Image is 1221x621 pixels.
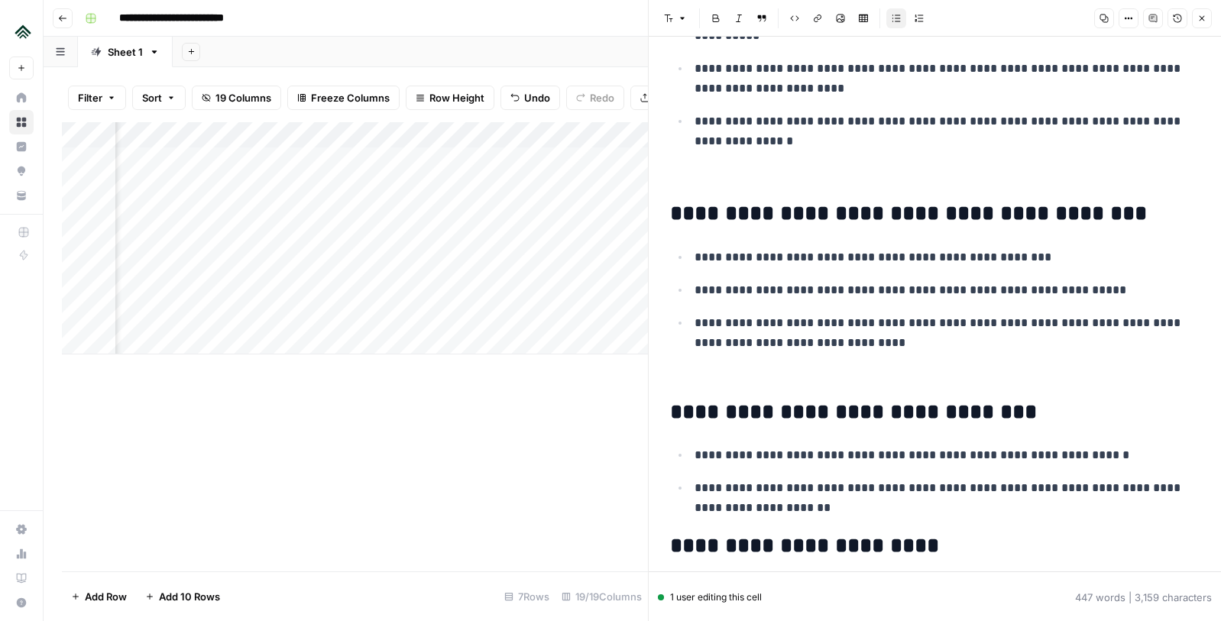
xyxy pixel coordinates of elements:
[142,90,162,105] span: Sort
[68,86,126,110] button: Filter
[159,589,220,604] span: Add 10 Rows
[498,584,555,609] div: 7 Rows
[9,12,34,50] button: Workspace: Uplisting
[555,584,648,609] div: 19/19 Columns
[136,584,229,609] button: Add 10 Rows
[78,90,102,105] span: Filter
[192,86,281,110] button: 19 Columns
[524,90,550,105] span: Undo
[85,589,127,604] span: Add Row
[590,90,614,105] span: Redo
[9,183,34,208] a: Your Data
[429,90,484,105] span: Row Height
[9,134,34,159] a: Insights
[566,86,624,110] button: Redo
[9,517,34,542] a: Settings
[1075,590,1212,605] div: 447 words | 3,159 characters
[9,566,34,590] a: Learning Hub
[132,86,186,110] button: Sort
[406,86,494,110] button: Row Height
[9,110,34,134] a: Browse
[78,37,173,67] a: Sheet 1
[108,44,143,60] div: Sheet 1
[311,90,390,105] span: Freeze Columns
[9,159,34,183] a: Opportunities
[658,590,762,604] div: 1 user editing this cell
[9,542,34,566] a: Usage
[9,18,37,45] img: Uplisting Logo
[9,590,34,615] button: Help + Support
[9,86,34,110] a: Home
[215,90,271,105] span: 19 Columns
[62,584,136,609] button: Add Row
[287,86,400,110] button: Freeze Columns
[500,86,560,110] button: Undo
